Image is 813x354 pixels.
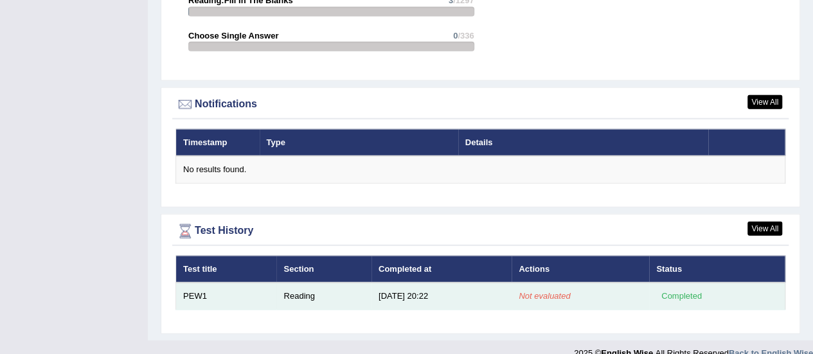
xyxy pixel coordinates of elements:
[453,31,458,40] span: 0
[371,256,512,283] th: Completed at
[176,283,277,310] td: PEW1
[188,31,278,40] strong: Choose Single Answer
[458,129,708,156] th: Details
[260,129,458,156] th: Type
[371,283,512,310] td: [DATE] 20:22
[512,256,649,283] th: Actions
[747,222,782,236] a: View All
[176,129,260,156] th: Timestamp
[175,95,785,114] div: Notifications
[276,256,371,283] th: Section
[747,95,782,109] a: View All
[175,222,785,241] div: Test History
[656,290,706,303] div: Completed
[519,291,570,301] em: Not evaluated
[176,256,277,283] th: Test title
[458,31,474,40] span: /336
[183,164,778,176] div: No results found.
[276,283,371,310] td: Reading
[649,256,785,283] th: Status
